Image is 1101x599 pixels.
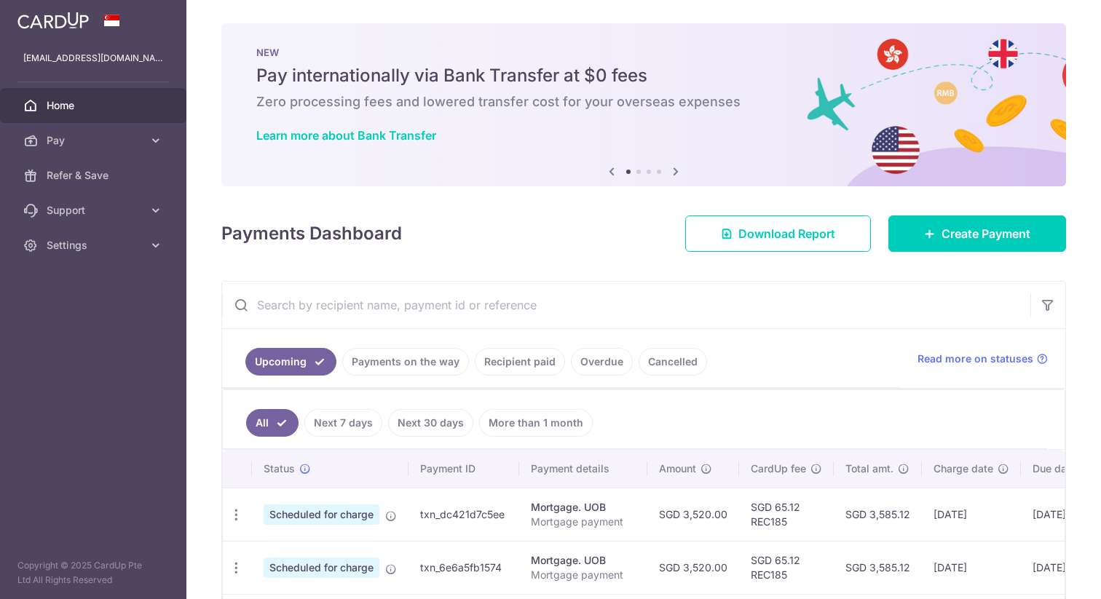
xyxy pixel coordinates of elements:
a: Overdue [571,348,633,376]
td: txn_dc421d7c5ee [409,488,519,541]
p: Mortgage payment [531,568,636,582]
span: Scheduled for charge [264,558,379,578]
span: Home [47,98,143,113]
a: Next 7 days [304,409,382,437]
td: SGD 3,585.12 [834,541,922,594]
th: Payment ID [409,450,519,488]
p: [EMAIL_ADDRESS][DOMAIN_NAME] [23,51,163,66]
span: Create Payment [942,225,1030,242]
a: Payments on the way [342,348,469,376]
a: All [246,409,299,437]
img: CardUp [17,12,89,29]
td: SGD 65.12 REC185 [739,488,834,541]
span: Charge date [934,461,993,476]
a: Read more on statuses [917,352,1048,366]
span: Settings [47,238,143,253]
span: Scheduled for charge [264,504,379,525]
div: Mortgage. UOB [531,500,636,515]
a: Next 30 days [388,409,473,437]
td: [DATE] [922,541,1021,594]
h4: Payments Dashboard [221,221,402,247]
a: Download Report [685,215,871,252]
span: Due date [1033,461,1076,476]
img: Bank transfer banner [221,23,1066,186]
span: Refer & Save [47,168,143,183]
td: [DATE] [922,488,1021,541]
a: More than 1 month [479,409,593,437]
span: Read more on statuses [917,352,1033,366]
p: Mortgage payment [531,515,636,529]
h5: Pay internationally via Bank Transfer at $0 fees [256,64,1031,87]
a: Learn more about Bank Transfer [256,128,436,143]
h6: Zero processing fees and lowered transfer cost for your overseas expenses [256,93,1031,111]
span: Download Report [738,225,835,242]
div: Mortgage. UOB [531,553,636,568]
td: SGD 3,520.00 [647,488,739,541]
td: SGD 65.12 REC185 [739,541,834,594]
span: Total amt. [845,461,893,476]
td: SGD 3,520.00 [647,541,739,594]
td: txn_6e6a5fb1574 [409,541,519,594]
span: Amount [659,461,696,476]
span: Support [47,203,143,218]
a: Upcoming [245,348,336,376]
td: SGD 3,585.12 [834,488,922,541]
span: CardUp fee [751,461,806,476]
input: Search by recipient name, payment id or reference [222,282,1030,328]
th: Payment details [519,450,647,488]
span: Status [264,461,295,476]
p: NEW [256,47,1031,58]
a: Create Payment [888,215,1066,252]
span: Pay [47,133,143,148]
a: Recipient paid [475,348,565,376]
a: Cancelled [639,348,707,376]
